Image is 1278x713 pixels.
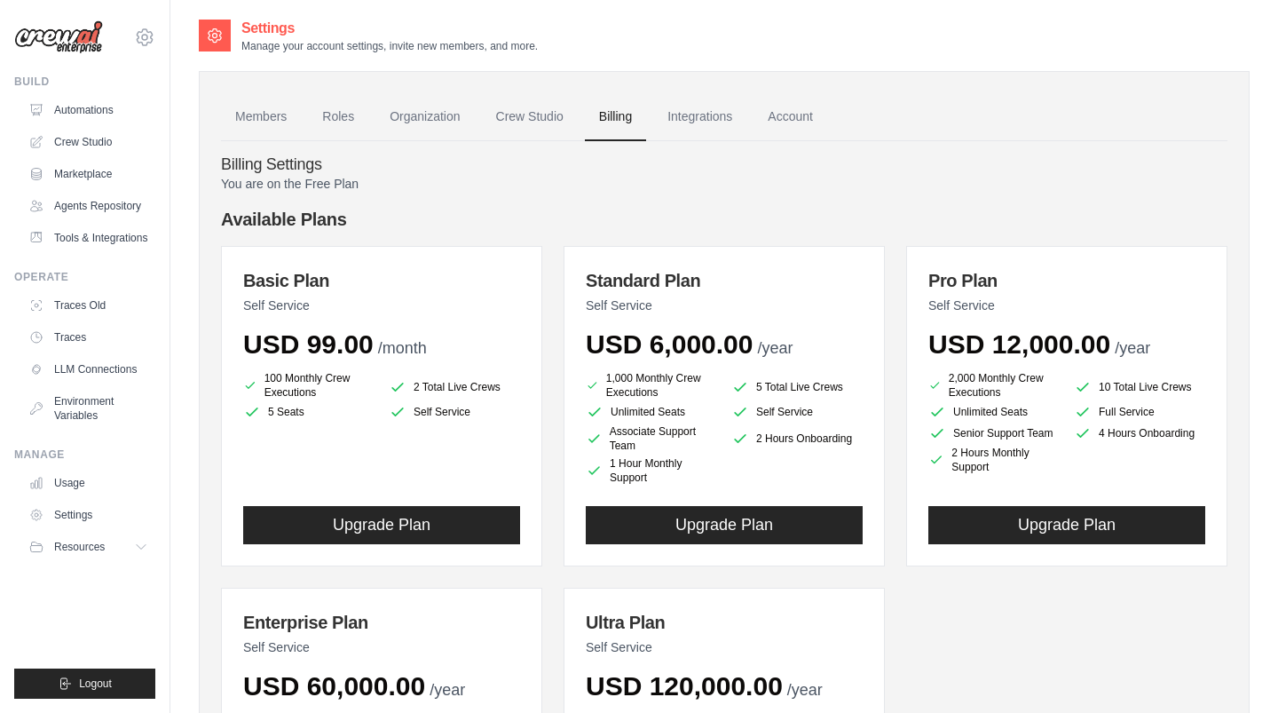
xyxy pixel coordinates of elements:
li: 10 Total Live Crews [1074,375,1205,400]
a: Usage [21,469,155,497]
button: Logout [14,669,155,699]
a: Environment Variables [21,387,155,430]
a: Settings [21,501,155,529]
span: USD 99.00 [243,329,374,359]
span: /month [378,339,427,357]
a: Integrations [653,93,746,141]
li: 100 Monthly Crew Executions [243,371,375,400]
li: 1,000 Monthly Crew Executions [586,371,717,400]
p: Self Service [243,638,520,656]
span: /year [757,339,793,357]
a: Tools & Integrations [21,224,155,252]
a: Automations [21,96,155,124]
a: Roles [308,93,368,141]
span: Resources [54,540,105,554]
a: Traces [21,323,155,352]
li: Unlimited Seats [586,403,717,421]
a: Billing [585,93,646,141]
div: Manage [14,448,155,462]
span: USD 6,000.00 [586,329,753,359]
h3: Enterprise Plan [243,610,520,635]
h4: Billing Settings [221,155,1227,175]
li: Associate Support Team [586,424,717,453]
button: Upgrade Plan [928,506,1205,544]
h3: Standard Plan [586,268,863,293]
h2: Settings [241,18,538,39]
li: 2 Hours Monthly Support [928,446,1060,474]
h3: Pro Plan [928,268,1205,293]
img: Logo [14,20,103,54]
li: Self Service [389,403,520,421]
li: 5 Seats [243,403,375,421]
a: LLM Connections [21,355,155,384]
li: 5 Total Live Crews [731,375,863,400]
span: USD 120,000.00 [586,671,783,701]
p: You are on the Free Plan [221,175,1227,193]
h4: Available Plans [221,207,1227,232]
p: Self Service [243,297,520,314]
li: 2 Total Live Crews [389,375,520,400]
a: Organization [375,93,474,141]
button: Upgrade Plan [243,506,520,544]
li: Full Service [1074,403,1205,421]
li: Unlimited Seats [928,403,1060,421]
li: Senior Support Team [928,424,1060,442]
li: 2,000 Monthly Crew Executions [928,371,1060,400]
p: Self Service [586,297,863,314]
p: Self Service [586,638,863,656]
a: Marketplace [21,160,155,188]
h3: Basic Plan [243,268,520,293]
div: Build [14,75,155,89]
span: /year [787,681,823,699]
div: Operate [14,270,155,284]
button: Upgrade Plan [586,506,863,544]
span: /year [1115,339,1150,357]
li: Self Service [731,403,863,421]
a: Traces Old [21,291,155,320]
a: Account [753,93,827,141]
p: Manage your account settings, invite new members, and more. [241,39,538,53]
span: USD 12,000.00 [928,329,1110,359]
span: USD 60,000.00 [243,671,425,701]
a: Crew Studio [482,93,578,141]
li: 4 Hours Onboarding [1074,424,1205,442]
p: Self Service [928,297,1205,314]
span: /year [430,681,465,699]
a: Agents Repository [21,192,155,220]
a: Crew Studio [21,128,155,156]
h3: Ultra Plan [586,610,863,635]
li: 1 Hour Monthly Support [586,456,717,485]
span: Logout [79,677,112,691]
li: 2 Hours Onboarding [731,424,863,453]
a: Members [221,93,301,141]
button: Resources [21,533,155,561]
